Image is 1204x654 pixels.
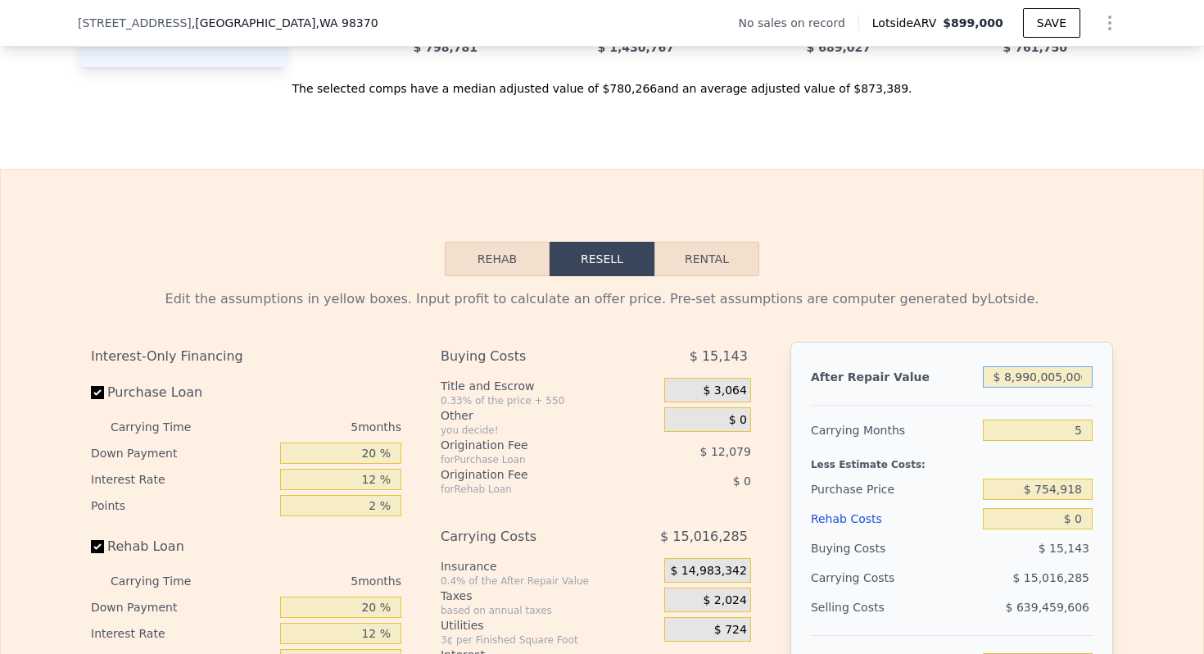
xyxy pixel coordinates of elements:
span: $ 15,143 [690,342,748,371]
span: $ 639,459,606 [1006,601,1089,614]
div: for Purchase Loan [441,453,623,466]
span: $ 14,983,342 [670,564,747,579]
div: Taxes [441,588,658,604]
span: $ 0 [733,475,751,488]
div: Carrying Time [111,414,217,440]
button: Rehab [445,242,550,276]
div: Buying Costs [811,534,976,563]
div: Edit the assumptions in yellow boxes. Input profit to calculate an offer price. Pre-set assumptio... [91,289,1113,309]
div: Insurance [441,558,658,575]
div: Purchase Price [811,475,976,504]
div: 0.4% of the After Repair Value [441,575,658,588]
span: [STREET_ADDRESS] [78,15,192,31]
input: Purchase Loan [91,386,104,399]
span: $ 798,781 [414,41,478,54]
span: Lotside ARV [872,15,943,31]
div: 3¢ per Finished Square Foot [441,634,658,647]
span: $ 12,079 [700,445,751,458]
button: SAVE [1023,8,1080,38]
div: No sales on record [739,15,858,31]
div: Points [91,493,274,519]
span: $ 15,143 [1039,542,1089,555]
button: Resell [550,242,654,276]
div: Carrying Months [811,416,976,445]
span: $ 0 [729,413,747,428]
div: Utilities [441,617,658,634]
div: Down Payment [91,594,274,620]
div: 0.33% of the price + 550 [441,394,658,407]
div: Carrying Time [111,568,217,594]
div: Interest Rate [91,466,274,493]
input: Rehab Loan [91,540,104,553]
div: Down Payment [91,440,274,466]
div: Less Estimate Costs: [811,445,1093,475]
button: Rental [654,242,759,276]
span: $ 724 [714,623,747,638]
span: $ 689,027 [807,41,871,54]
label: Purchase Loan [91,378,274,407]
div: you decide! [441,424,658,437]
div: Interest-Only Financing [91,342,401,371]
div: After Repair Value [811,362,976,392]
span: $ 15,016,285 [1013,571,1090,584]
div: Origination Fee [441,466,623,483]
span: $ 3,064 [703,384,746,398]
div: Carrying Costs [441,522,623,552]
div: Rehab Costs [811,504,976,534]
div: based on annual taxes [441,604,658,617]
div: Interest Rate [91,620,274,647]
span: $ 2,024 [703,593,746,608]
span: , [GEOGRAPHIC_DATA] [192,15,378,31]
div: Carrying Costs [811,563,913,593]
span: $ 1,430,767 [598,41,674,54]
div: Buying Costs [441,342,623,371]
div: Origination Fee [441,437,623,453]
div: Other [441,407,658,424]
div: 5 months [224,568,401,594]
div: 5 months [224,414,401,440]
button: Show Options [1093,7,1126,39]
span: , WA 98370 [315,16,378,30]
div: Selling Costs [811,593,976,622]
div: The selected comps have a median adjusted value of $780,266 and an average adjusted value of $873... [78,67,1126,97]
span: $ 15,016,285 [660,522,748,552]
span: $ 761,750 [1003,41,1067,54]
label: Rehab Loan [91,532,274,561]
span: $899,000 [943,16,1003,30]
div: Title and Escrow [441,378,658,394]
div: for Rehab Loan [441,483,623,496]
